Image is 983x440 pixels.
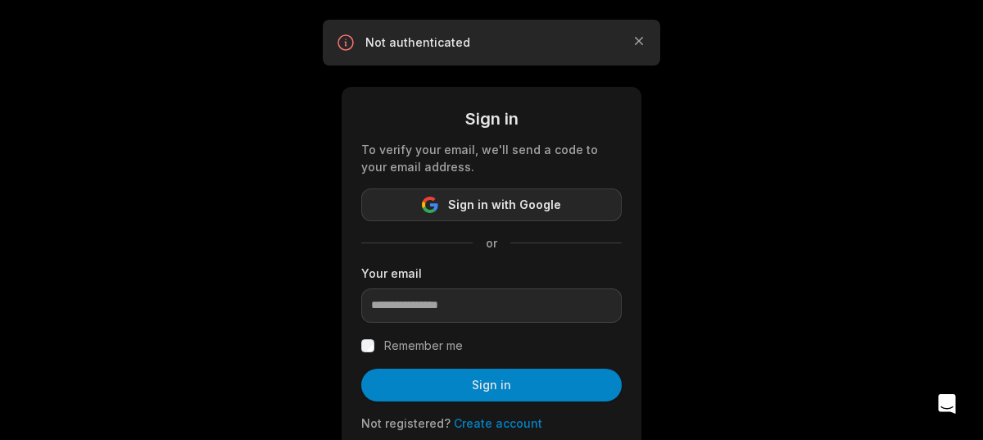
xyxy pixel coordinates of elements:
[361,265,622,282] label: Your email
[361,141,622,175] div: To verify your email, we'll send a code to your email address.
[365,34,618,51] p: Not authenticated
[473,234,510,252] span: or
[361,188,622,221] button: Sign in with Google
[384,336,463,356] label: Remember me
[448,195,561,215] span: Sign in with Google
[454,416,542,430] a: Create account
[361,369,622,401] button: Sign in
[927,384,967,424] div: Open Intercom Messenger
[361,107,622,131] div: Sign in
[361,416,451,430] span: Not registered?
